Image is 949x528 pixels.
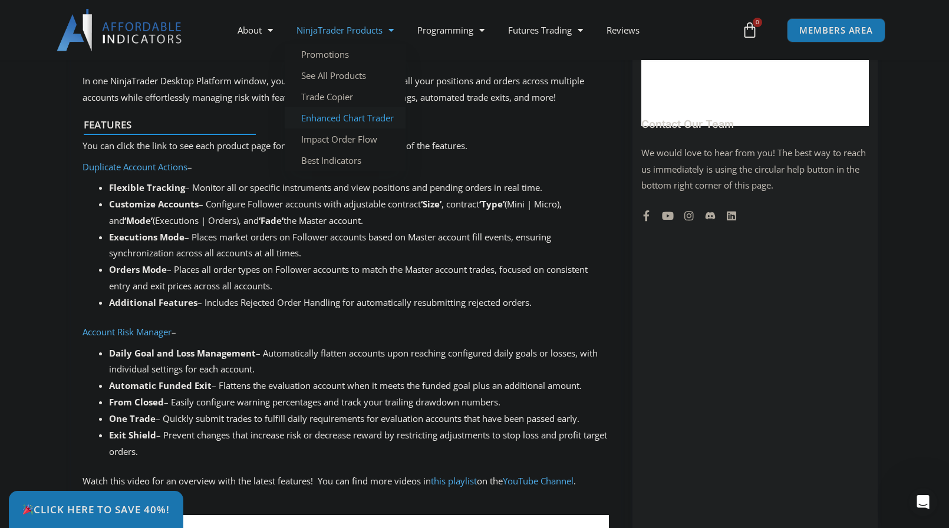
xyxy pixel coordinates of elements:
strong: ype’ [486,198,505,210]
h3: Contact Our Team [641,117,869,131]
strong: Orders Mode [109,263,167,275]
nav: Menu [226,16,739,44]
strong: Automatic Funded Exit [109,379,212,391]
span: MEMBERS AREA [799,26,873,35]
strong: Flexible Tracking [109,181,185,193]
span: Click Here to save 40%! [22,504,170,514]
a: Duplicate Account Actions [83,161,187,173]
a: NinjaTrader Products [285,16,406,44]
strong: Additional Features [109,296,197,308]
li: – Automatically flatten accounts upon reaching configured daily goals or losses, with individual ... [109,345,609,378]
a: Enhanced Chart Trader [285,107,406,128]
strong: ode’ [134,214,153,226]
li: – Configure Follower accounts with adjustable contract , contract (Mini | Micro), and (Executions... [109,196,609,229]
a: this playlist [431,475,477,487]
ul: NinjaTrader Products [285,44,406,171]
li: – Easily configure warning percentages and track your trailing drawdown numbers. [109,394,609,411]
li: – Places all order types on Follower accounts to match the Master account trades, focused on cons... [109,262,609,295]
strong: ‘M [124,214,134,226]
strong: ‘T [479,198,486,210]
img: 🎉 [23,504,33,514]
strong: Customize Accounts [109,198,199,210]
a: Account Risk Manager [83,326,172,338]
a: 0 [724,13,776,47]
p: We would love to hear from you! The best way to reach us immediately is using the circular help b... [641,145,869,194]
p: – [83,324,609,341]
a: MEMBERS AREA [787,18,885,42]
a: Promotions [285,44,406,65]
a: Trade Copier [285,86,406,107]
strong: Exit Shield [109,429,156,441]
li: – Quickly submit trades to fulfill daily requirements for evaluation accounts that have been pass... [109,411,609,427]
li: – Flattens the evaluation account when it meets the funded goal plus an additional amount. [109,378,609,394]
a: Best Indicators [285,150,406,171]
iframe: Intercom live chat [909,488,937,516]
li: – Includes Rejected Order Handling for automatically resubmitting rejected orders. [109,295,609,311]
strong: ‘Size’ [421,198,441,210]
li: – Monitor all or specific instruments and view positions and pending orders in real time. [109,180,609,196]
strong: ade’ [265,214,284,226]
p: – [83,159,609,176]
strong: From Closed [109,396,164,408]
strong: Daily Goal and Loss Management [109,347,256,359]
a: YouTube Channel [503,475,574,487]
p: In one NinjaTrader Desktop Platform window, you can seamlessly synchronize all your positions and... [83,73,609,106]
a: See All Products [285,65,406,86]
p: Watch this video for an overview with the latest features! You can find more videos in on the . [83,473,609,490]
a: Impact Order Flow [285,128,406,150]
a: Futures Trading [496,16,595,44]
a: About [226,16,285,44]
img: LogoAI | Affordable Indicators – NinjaTrader [57,9,183,51]
a: Reviews [595,16,651,44]
li: – Prevent changes that increase risk or decrease reward by restricting adjustments to stop loss a... [109,427,609,460]
strong: Executions Mode [109,231,184,243]
strong: ‘F [259,214,265,226]
h4: Features [84,119,598,131]
span: 0 [753,18,762,27]
strong: One Trade [109,412,156,424]
li: – Places market orders on Follower accounts based on Master account fill events, ensuring synchro... [109,229,609,262]
a: 🎉Click Here to save 40%! [9,491,183,528]
a: Programming [406,16,496,44]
